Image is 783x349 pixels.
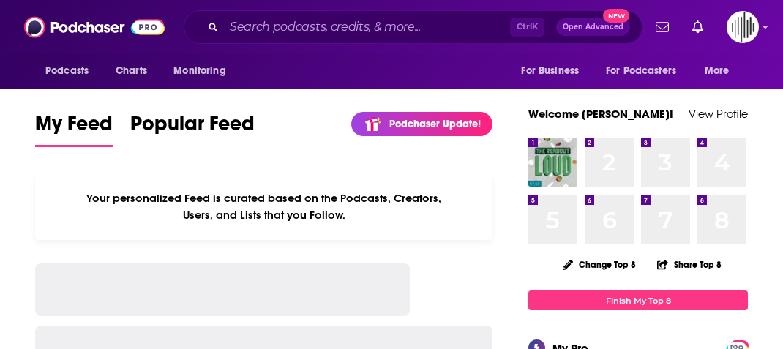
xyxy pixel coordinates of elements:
[528,107,673,121] a: Welcome [PERSON_NAME]!
[163,57,244,85] button: open menu
[727,11,759,43] button: Show profile menu
[656,250,722,279] button: Share Top 8
[35,111,113,147] a: My Feed
[528,290,748,310] a: Finish My Top 8
[563,23,623,31] span: Open Advanced
[596,57,697,85] button: open menu
[130,111,255,147] a: Popular Feed
[511,57,597,85] button: open menu
[603,9,629,23] span: New
[35,57,108,85] button: open menu
[510,18,544,37] span: Ctrl K
[45,61,89,81] span: Podcasts
[727,11,759,43] img: User Profile
[727,11,759,43] span: Logged in as gpg2
[35,173,492,240] div: Your personalized Feed is curated based on the Podcasts, Creators, Users, and Lists that you Follow.
[116,61,147,81] span: Charts
[35,111,113,145] span: My Feed
[224,15,510,39] input: Search podcasts, credits, & more...
[689,107,748,121] a: View Profile
[650,15,675,40] a: Show notifications dropdown
[389,118,481,130] p: Podchaser Update!
[184,10,642,44] div: Search podcasts, credits, & more...
[705,61,730,81] span: More
[24,13,165,41] img: Podchaser - Follow, Share and Rate Podcasts
[106,57,156,85] a: Charts
[521,61,579,81] span: For Business
[694,57,748,85] button: open menu
[556,18,630,36] button: Open AdvancedNew
[554,255,645,274] button: Change Top 8
[528,138,577,187] img: The Readout Loud
[130,111,255,145] span: Popular Feed
[173,61,225,81] span: Monitoring
[606,61,676,81] span: For Podcasters
[686,15,709,40] a: Show notifications dropdown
